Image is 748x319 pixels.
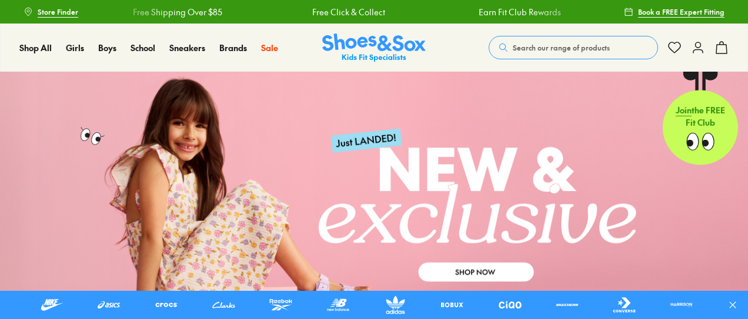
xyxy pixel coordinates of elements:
[322,33,426,62] img: SNS_Logo_Responsive.svg
[663,71,738,165] a: Jointhe FREE Fit Club
[130,6,219,18] a: Free Shipping Over $85
[309,6,382,18] a: Free Click & Collect
[663,95,738,138] p: the FREE Fit Club
[19,42,52,54] a: Shop All
[489,36,658,59] button: Search our range of products
[98,42,116,54] a: Boys
[322,33,426,62] a: Shoes & Sox
[66,42,84,54] a: Girls
[38,6,78,17] span: Store Finder
[638,6,724,17] span: Book a FREE Expert Fitting
[219,42,247,54] a: Brands
[261,42,278,54] a: Sale
[475,6,557,18] a: Earn Fit Club Rewards
[24,1,78,22] a: Store Finder
[624,1,724,22] a: Book a FREE Expert Fitting
[169,42,205,54] a: Sneakers
[676,104,692,116] span: Join
[131,42,155,54] a: School
[513,42,610,53] span: Search our range of products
